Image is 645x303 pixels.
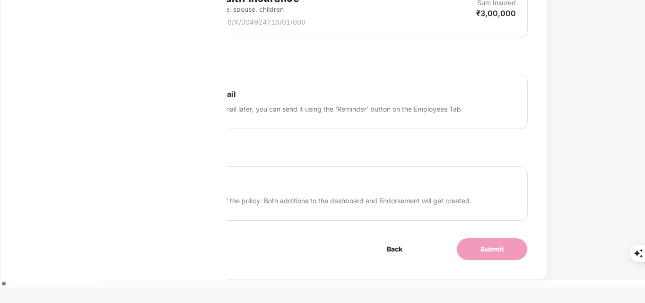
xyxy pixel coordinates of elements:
[476,8,516,18] p: ₹3,00,000
[148,181,471,191] p: Add and Endorse
[387,244,402,254] span: Back
[177,17,305,27] p: Policy No. - 4016/X/304924710/01/000
[363,238,426,260] button: Back
[177,4,305,15] p: Covers Employee, spouse, children
[117,56,527,72] p: Email preference
[456,238,528,260] button: Submit
[148,89,461,99] p: Send Onboarding Email
[117,148,527,164] p: Addition preference
[148,104,461,114] p: If you plan to send this email later, you can send it using the ‘Reminder’ button on the Employee...
[148,196,471,206] p: Employees are not part of the policy. Both additions to the dashboard and Endorsement will get cr...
